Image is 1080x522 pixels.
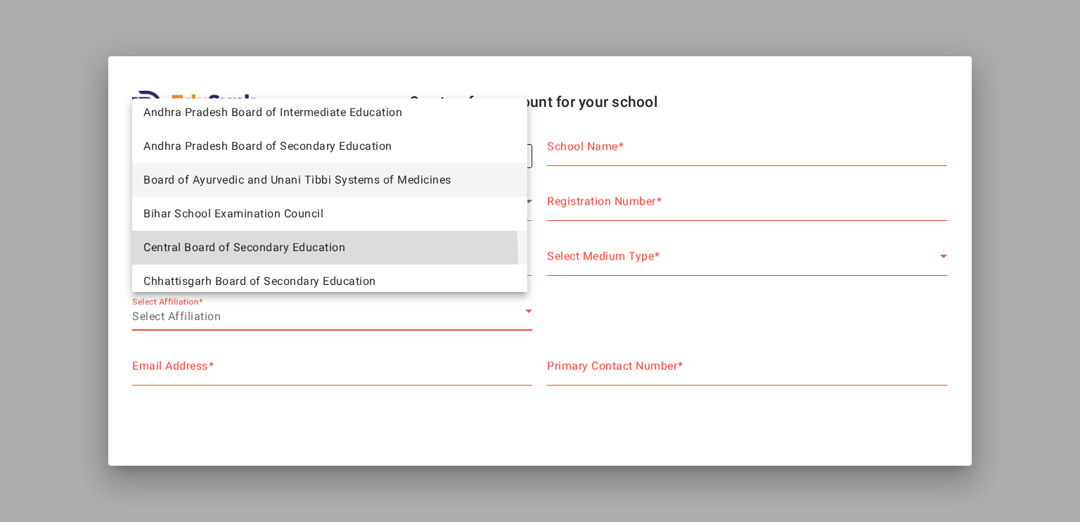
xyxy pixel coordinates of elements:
[143,104,402,121] span: Andhra Pradesh Board of Intermediate Education
[143,273,376,290] span: Chhattisgarh Board of Secondary Education
[143,205,323,222] span: Bihar School Examination Council
[143,172,451,189] span: Board of Ayurvedic and Unani Tibbi Systems of Medicines
[143,239,345,256] span: Central Board of Secondary Education
[143,138,392,155] span: Andhra Pradesh Board of Secondary Education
